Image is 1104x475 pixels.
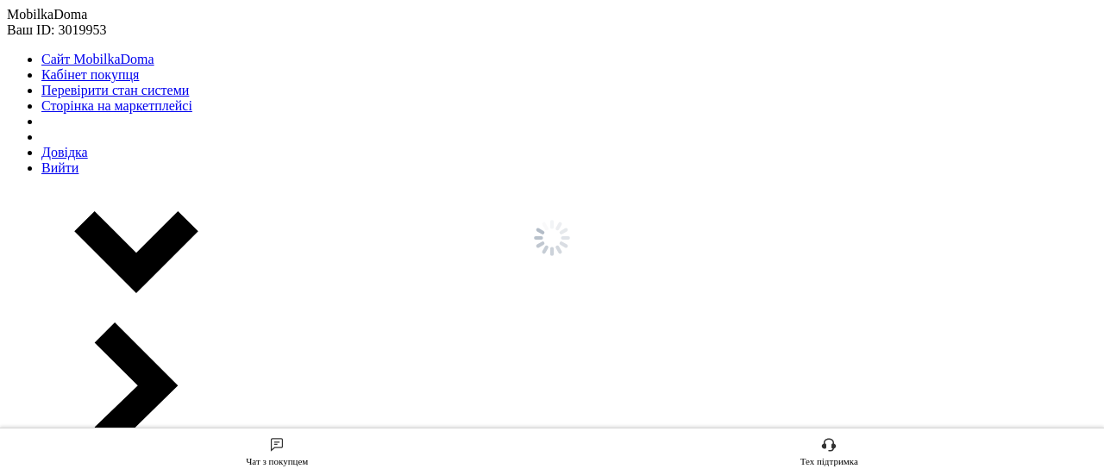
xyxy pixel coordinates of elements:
[60,252,119,267] span: Скасовані
[60,179,85,195] span: Нові
[56,10,185,26] span: MobilkaDoma
[50,312,134,328] span: Повідомлення
[50,400,160,431] span: Показники роботи компанії
[50,152,122,167] span: Замовлення
[9,60,204,91] input: Пошук
[60,228,114,243] span: Виконані
[50,341,160,357] span: Товари та послуги
[50,107,207,138] span: Замовлення та повідомлення
[1065,370,1100,404] button: Чат з покупцем
[60,203,114,219] span: Прийняті
[60,276,115,291] span: Оплачені
[56,26,207,41] div: Ваш ID: 3019953
[50,371,178,386] span: [DEMOGRAPHIC_DATA]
